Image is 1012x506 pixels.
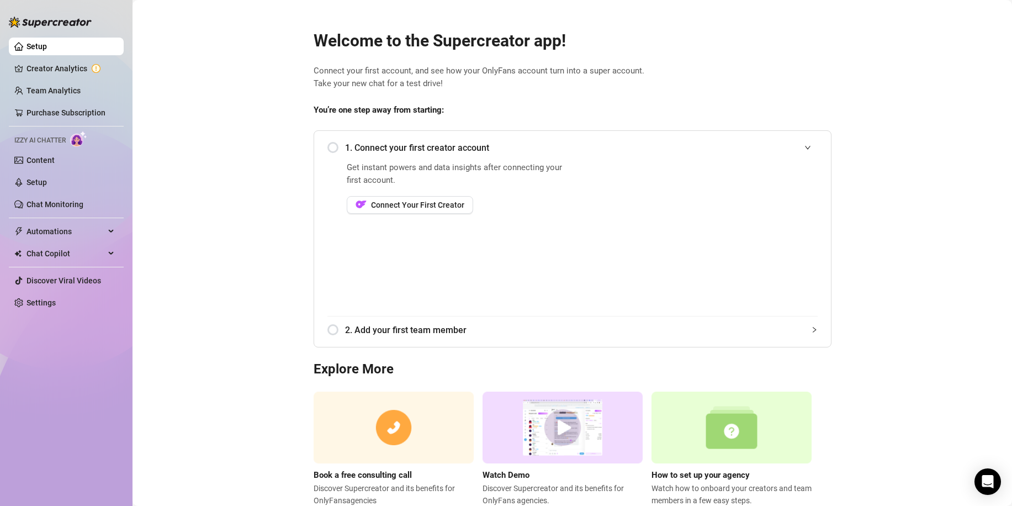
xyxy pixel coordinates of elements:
span: Chat Copilot [27,245,105,262]
img: Chat Copilot [14,250,22,257]
a: Discover Viral Videos [27,276,101,285]
iframe: Add Creators [597,161,818,303]
span: Izzy AI Chatter [14,135,66,146]
h2: Welcome to the Supercreator app! [314,30,831,51]
img: OF [356,199,367,210]
strong: How to set up your agency [651,470,750,480]
a: OFConnect Your First Creator [347,196,569,214]
a: Purchase Subscription [27,108,105,117]
a: Chat Monitoring [27,200,83,209]
span: Connect your first account, and see how your OnlyFans account turn into a super account. Take you... [314,65,831,91]
span: thunderbolt [14,227,23,236]
span: Connect Your First Creator [371,201,464,209]
button: OFConnect Your First Creator [347,196,473,214]
a: Creator Analytics exclamation-circle [27,60,115,77]
span: collapsed [811,326,818,333]
img: consulting call [314,392,474,464]
span: 1. Connect your first creator account [345,141,818,155]
strong: Watch Demo [483,470,529,480]
a: Content [27,156,55,165]
span: Automations [27,223,105,240]
strong: You’re one step away from starting: [314,105,444,115]
span: expanded [804,144,811,151]
a: Settings [27,298,56,307]
a: Setup [27,178,47,187]
span: 2. Add your first team member [345,323,818,337]
img: setup agency guide [651,392,812,464]
div: 1. Connect your first creator account [327,134,818,161]
img: logo-BBDzfeDw.svg [9,17,92,28]
strong: Book a free consulting call [314,470,412,480]
a: Team Analytics [27,86,81,95]
img: AI Chatter [70,131,87,147]
div: 2. Add your first team member [327,317,818,344]
a: Setup [27,42,47,51]
img: supercreator demo [483,392,643,464]
span: Get instant powers and data insights after connecting your first account. [347,161,569,187]
h3: Explore More [314,361,831,378]
div: Open Intercom Messenger [974,468,1001,495]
